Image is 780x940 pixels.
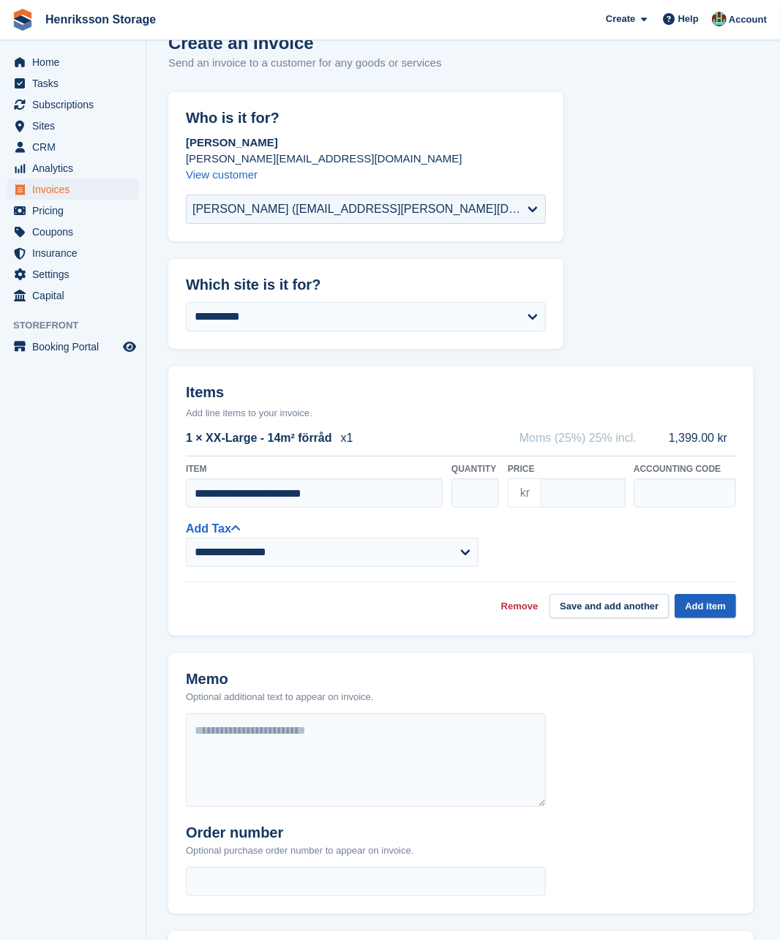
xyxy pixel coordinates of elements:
span: Settings [32,264,120,285]
label: Price [508,462,625,475]
a: menu [7,179,138,200]
img: stora-icon-8386f47178a22dfd0bd8f6a31ec36ba5ce8667c1dd55bd0f319d3a0aa187defe.svg [12,9,34,31]
span: Pricing [32,200,120,221]
a: menu [7,200,138,221]
label: Quantity [451,462,499,475]
span: Create [606,12,635,26]
a: menu [7,264,138,285]
span: Tasks [32,73,120,94]
label: Item [186,462,443,475]
a: menu [7,116,138,136]
a: menu [7,336,138,357]
label: Accounting code [634,462,736,475]
div: [PERSON_NAME] ([EMAIL_ADDRESS][PERSON_NAME][DOMAIN_NAME]) [192,200,528,218]
a: menu [7,73,138,94]
h2: Who is it for? [186,110,546,127]
a: Preview store [121,338,138,356]
span: 1,399.00 kr [669,429,727,447]
span: 1 × XX-Large - 14m² förråd [186,429,332,447]
p: Send an invoice to a customer for any goods or services [168,55,442,72]
a: menu [7,94,138,115]
a: menu [7,243,138,263]
span: Invoices [32,179,120,200]
p: Optional purchase order number to appear on invoice. [186,843,413,858]
a: Henriksson Storage [40,7,162,31]
h2: Order number [186,824,413,841]
span: Booking Portal [32,336,120,357]
button: Save and add another [550,594,669,618]
a: View customer [186,168,258,181]
a: menu [7,52,138,72]
span: Storefront [13,318,146,333]
a: menu [7,285,138,306]
p: Optional additional text to appear on invoice. [186,690,374,704]
span: Moms (25%) 25% incl. [520,429,637,447]
span: Subscriptions [32,94,120,115]
span: Analytics [32,158,120,178]
button: Add item [675,594,736,618]
h2: Items [186,384,736,404]
span: Home [32,52,120,72]
span: Sites [32,116,120,136]
h1: Create an Invoice [168,33,442,53]
span: Coupons [32,222,120,242]
span: x1 [341,429,353,447]
p: Add line items to your invoice. [186,406,736,421]
a: menu [7,222,138,242]
span: CRM [32,137,120,157]
a: Add Tax [186,522,240,535]
h2: Memo [186,671,374,688]
a: menu [7,158,138,178]
span: Help [678,12,699,26]
span: Account [729,12,767,27]
p: [PERSON_NAME][EMAIL_ADDRESS][DOMAIN_NAME] [186,151,546,167]
span: Capital [32,285,120,306]
a: Remove [501,599,539,614]
h2: Which site is it for? [186,277,546,293]
p: [PERSON_NAME] [186,135,546,151]
img: Isak Martinelle [712,12,727,26]
span: Insurance [32,243,120,263]
a: menu [7,137,138,157]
